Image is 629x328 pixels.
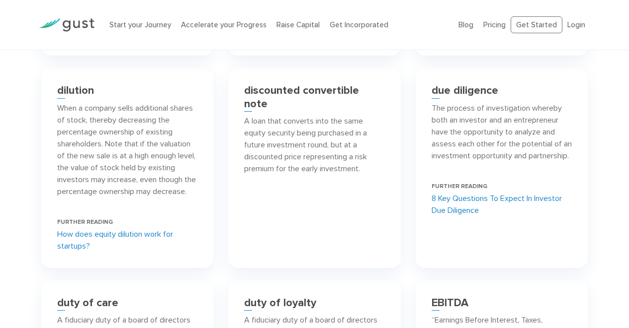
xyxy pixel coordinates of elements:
a: Blog [458,20,473,29]
a: Accelerate your Progress [181,20,267,29]
p: A loan that converts into the same equity security being purchased in a future investment round, ... [244,115,384,175]
img: Gust Logo [39,18,94,32]
a: Login [567,20,585,29]
a: Pricing [483,20,506,29]
p: The process of investigation whereby both an investor and an entrepreneur have the opportunity to... [432,102,572,162]
h3: EBITDA [432,296,468,309]
a: Get Incorporated [330,20,388,29]
span: FURTHER READING [57,218,113,225]
h3: dilution [57,84,94,97]
a: Start your Journey [109,20,171,29]
a: Get Started [511,16,562,34]
h3: due diligence [432,84,498,97]
a: Raise Capital [276,20,320,29]
h3: discounted convertible note [244,84,384,110]
a: 8 Key Questions To Expect In Investor Due Diligence [432,193,572,216]
a: How does equity dilution work for startups? [57,228,197,252]
h3: duty of care [57,296,118,309]
span: FURTHER READING [432,183,487,190]
p: When a company sells additional shares of stock, thereby decreasing the percentage ownership of e... [57,102,197,197]
h3: duty of loyalty [244,296,316,309]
